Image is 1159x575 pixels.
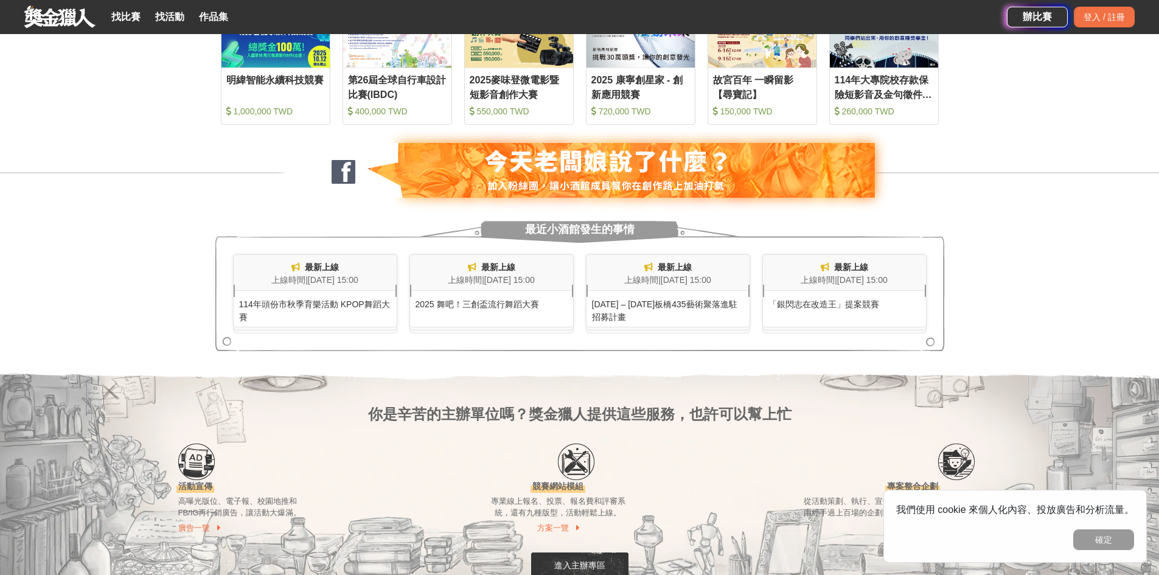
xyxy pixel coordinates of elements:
div: 2025麥味登微電影暨短影音創作大賽 [470,73,568,100]
div: 上線時間 | [DATE] 15:00 [410,274,573,287]
a: 找比賽 [106,9,145,26]
div: [DATE] – [DATE]板橋435藝術聚落進駐招募計畫 [586,291,750,324]
span: 我們使用 cookie 來個人化內容、投放廣告和分析流量。 [896,504,1134,515]
button: 確定 [1073,529,1134,550]
a: 作品集 [194,9,233,26]
img: 127fc932-0e2d-47dc-a7d9-3a4a18f96856.jpg [285,143,875,198]
div: 你是辛苦的主辦單位嗎？獎金獵人提供這些服務，也許可以幫上忙 [178,364,981,425]
div: 1,000,000 TWD [226,105,325,117]
div: 114年頭份市秋季育樂活動 KPOP舞蹈大賽 [234,291,397,324]
a: 最新上線上線時間|[DATE] 15:00[DATE] – [DATE]板橋435藝術聚落進駐招募計畫 [586,254,750,327]
div: 專業線上報名、投票、報名費和評審系統，還有九種版型，活動輕鬆上線。 [490,495,625,519]
div: 明緯智能永續科技競賽 [226,73,325,100]
div: 專案整合企劃 [887,480,938,493]
div: 上線時間 | [DATE] 15:00 [586,274,750,287]
a: 最新上線上線時間|[DATE] 15:002025 舞吧！三創盃流行舞蹈大賽 [409,254,574,327]
img: Icon [558,444,594,480]
div: 高曝光版位、電子報、校園地推和FB/IG再行銷廣告，讓活動大爆滿。 [178,495,313,519]
a: 最新上線上線時間|[DATE] 15:00114年頭份市秋季育樂活動 KPOP舞蹈大賽 [233,254,397,327]
div: 「銀閃志在改造王」提案競賽 [763,291,926,311]
a: 方案一覽 [537,522,579,534]
a: 找活動 [150,9,189,26]
span: 最新上線 [481,262,515,272]
div: 150,000 TWD [713,105,812,117]
span: 最新上線 [658,262,692,272]
div: 上線時間 | [DATE] 15:00 [763,274,926,287]
div: 競賽網站模組 [532,480,583,493]
img: Icon [178,444,215,480]
span: 方案一覽 [537,523,569,532]
a: 辦比賽 [1007,7,1068,27]
div: 活動宣傳 [178,480,212,493]
div: 登入 / 註冊 [1074,7,1135,27]
div: 上線時間 | [DATE] 15:00 [234,274,397,287]
div: 720,000 TWD [591,105,690,117]
a: 最新上線上線時間|[DATE] 15:00「銀閃志在改造王」提案競賽 [762,254,927,327]
span: 最新上線 [305,262,339,272]
div: 400,000 TWD [348,105,447,117]
span: 最新上線 [834,262,868,272]
div: 2025 康寧創星家 - 創新應用競賽 [591,73,690,100]
div: 114年大專院校存款保險短影音及金句徵件活動 [835,73,933,100]
span: 最近小酒館發生的事情 [525,216,635,243]
div: 第26屆全球自行車設計比賽(IBDC) [348,73,447,100]
a: 廣告一覽 [178,522,220,534]
div: 故宮百年 一瞬留影【尋寶記】 [713,73,812,100]
div: 2025 舞吧！三創盃流行舞蹈大賽 [410,291,573,311]
div: 550,000 TWD [470,105,568,117]
img: Icon [938,444,975,480]
div: 260,000 TWD [835,105,933,117]
div: 從活動策劃、執行、宣傳到成效評估，由經手過上百場的企劃團隊為您服務。 [803,495,938,519]
span: 廣告一覽 [178,523,210,532]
